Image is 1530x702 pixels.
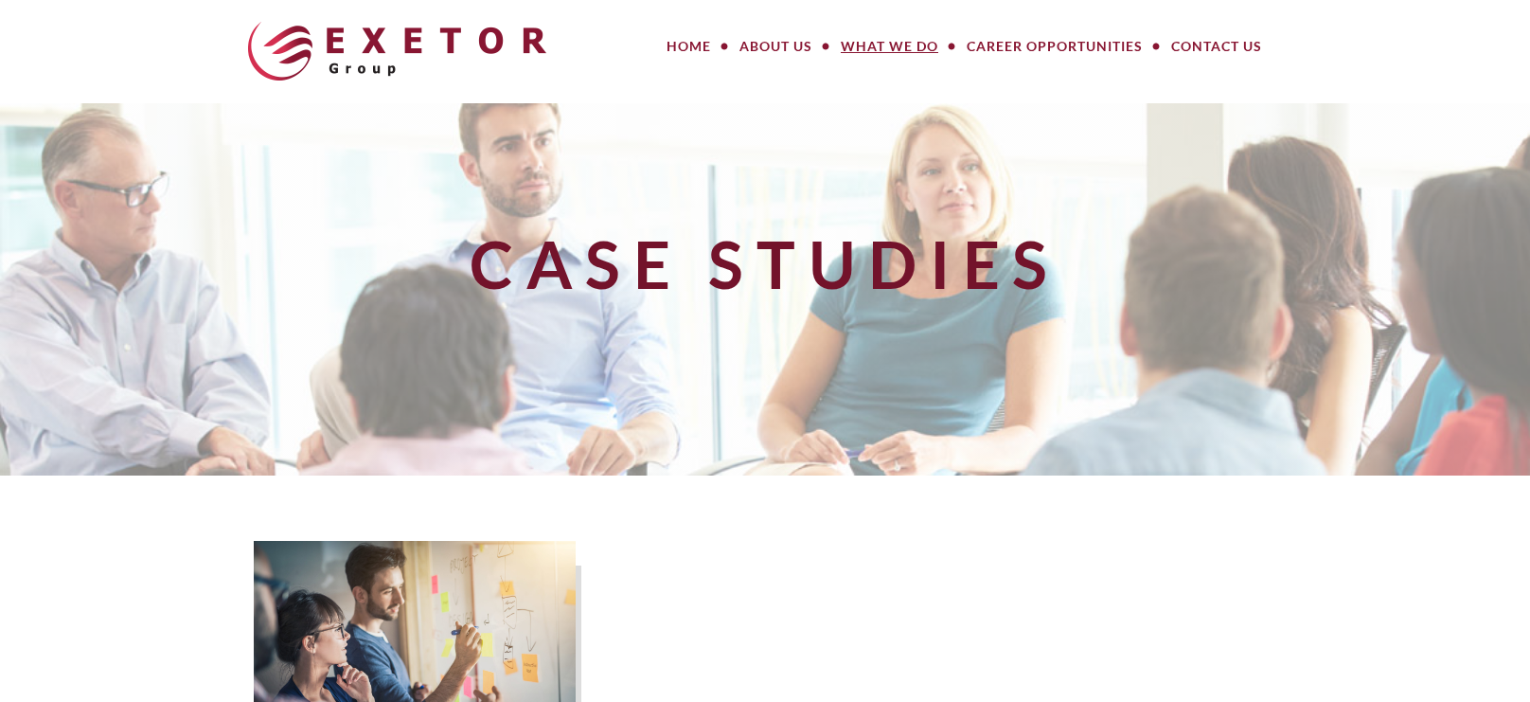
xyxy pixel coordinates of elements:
[652,27,725,65] a: Home
[827,27,952,65] a: What We Do
[248,22,546,81] img: The Exetor Group
[952,27,1157,65] a: Career Opportunities
[725,27,827,65] a: About Us
[1157,27,1276,65] a: Contact Us
[228,228,1302,299] h1: Case Studies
